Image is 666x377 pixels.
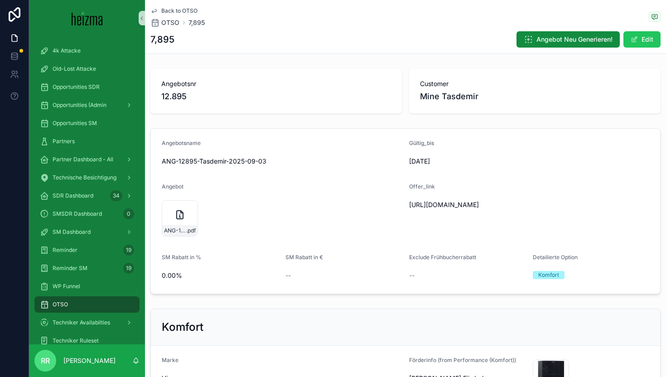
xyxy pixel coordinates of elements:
span: Angebot [162,183,183,190]
span: Angebotsnr [161,79,391,88]
span: Opportunities (Admin [53,101,106,109]
a: Technische Besichtigung [34,169,140,186]
a: OTSO [34,296,140,313]
div: 0 [123,208,134,219]
div: 19 [123,245,134,256]
span: [URL][DOMAIN_NAME] [409,200,567,209]
span: Angebotsname [162,140,201,146]
a: WP Funnel [34,278,140,295]
span: WP Funnel [53,283,80,290]
span: ANG-12895-Tasdemir-2025-09-03 [164,227,186,234]
a: 7,895 [188,18,205,27]
a: Opportunities SDR [34,79,140,95]
span: 12.895 [161,90,391,103]
a: SM Dashboard [34,224,140,240]
a: OTSO [150,18,179,27]
span: SM Rabatt in € [285,254,323,261]
p: [PERSON_NAME] [63,356,116,365]
a: Opportunities SM [34,115,140,131]
span: .pdf [186,227,196,234]
a: SDR Dashboard34 [34,188,140,204]
span: Gültig_bis [409,140,434,146]
span: SMSDR Dashboard [53,210,102,217]
button: Edit [623,31,661,48]
span: SM Dashboard [53,228,91,236]
a: Reminder19 [34,242,140,258]
span: Opportunities SM [53,120,97,127]
a: Techniker Availabilties [34,314,140,331]
a: Techniker Ruleset [34,333,140,349]
span: Marke [162,357,179,363]
a: Reminder SM19 [34,260,140,276]
span: Reminder [53,246,77,254]
span: Detailierte Option [533,254,578,261]
span: Technische Besichtigung [53,174,116,181]
div: scrollable content [29,36,145,344]
span: Förderinfo (from Performance (Komfort)) [409,357,516,363]
span: Exclude Frühbucherrabatt [409,254,476,261]
div: 34 [110,190,122,201]
div: Komfort [538,271,559,279]
span: Offer_link [409,183,435,190]
span: -- [285,271,291,280]
span: Old-Lost Attacke [53,65,96,72]
span: SM Rabatt in % [162,254,201,261]
span: OTSO [161,18,179,27]
span: [DATE] [409,157,526,166]
span: Angebot Neu Generieren! [536,35,613,44]
a: Partner Dashboard - All [34,151,140,168]
a: 4k Attacke [34,43,140,59]
span: Mine Tasdemir [420,90,478,103]
span: Techniker Ruleset [53,337,99,344]
h2: Komfort [162,320,203,334]
span: Customer [420,79,650,88]
span: 4k Attacke [53,47,81,54]
a: Old-Lost Attacke [34,61,140,77]
span: Reminder SM [53,265,87,272]
a: Back to OTSO [150,7,198,14]
a: SMSDR Dashboard0 [34,206,140,222]
a: Partners [34,133,140,150]
span: Partner Dashboard - All [53,156,113,163]
a: Opportunities (Admin [34,97,140,113]
span: OTSO [53,301,68,308]
div: 19 [123,263,134,274]
span: Back to OTSO [161,7,198,14]
span: -- [409,271,415,280]
span: Partners [53,138,75,145]
span: SDR Dashboard [53,192,93,199]
span: RR [41,355,50,366]
span: ANG-12895-Tasdemir-2025-09-03 [162,157,402,166]
img: App logo [72,11,103,25]
span: Techniker Availabilties [53,319,110,326]
span: Opportunities SDR [53,83,100,91]
button: Angebot Neu Generieren! [516,31,620,48]
span: 0.00% [162,271,278,280]
h1: 7,895 [150,33,174,46]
